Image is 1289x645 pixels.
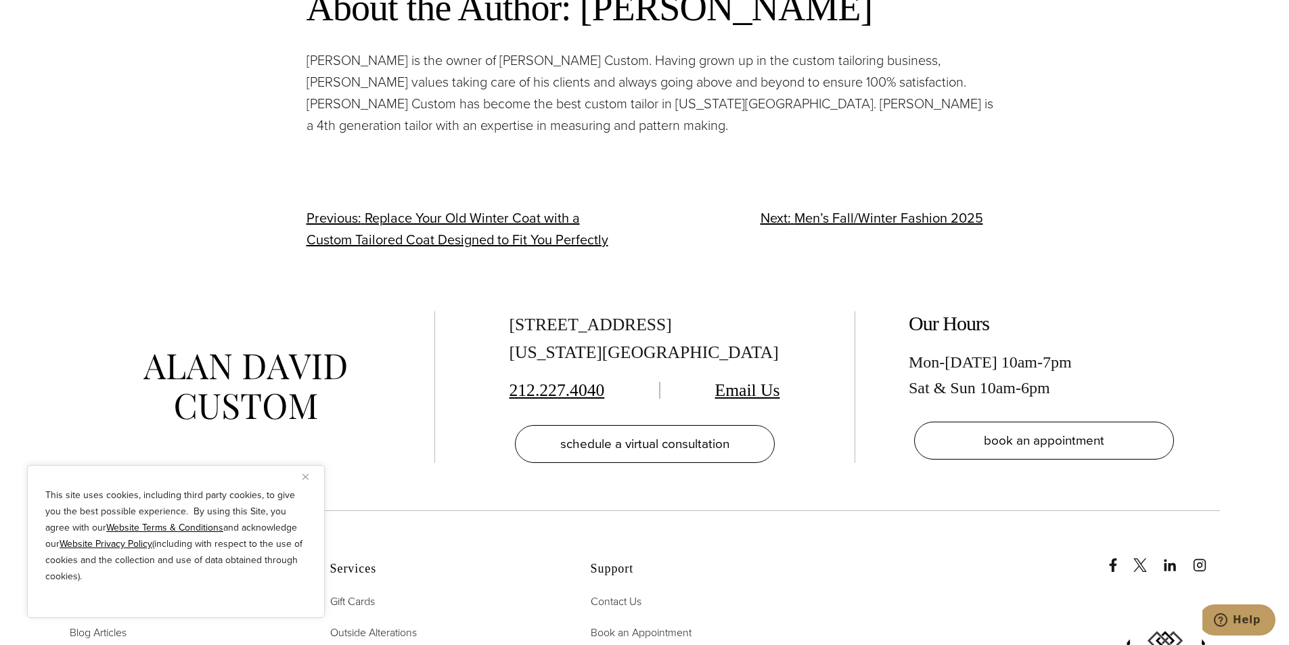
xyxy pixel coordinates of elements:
[307,208,608,250] a: Previous: Replace Your Old Winter Coat with a Custom Tailored Coat Designed to Fit You Perfectly
[60,537,152,551] a: Website Privacy Policy
[984,430,1104,450] span: book an appointment
[70,625,127,640] span: Blog Articles
[510,380,605,400] a: 212.227.4040
[302,474,309,480] img: Close
[307,208,608,250] span: Replace Your Old Winter Coat with a Custom Tailored Coat Designed to Fit You Perfectly
[1133,545,1160,572] a: x/twitter
[330,625,417,640] span: Outside Alterations
[45,487,307,585] p: This site uses cookies, including third party cookies, to give you the best possible experience. ...
[560,434,729,453] span: schedule a virtual consultation
[591,594,641,609] span: Contact Us
[302,468,319,485] button: Close
[515,425,775,463] a: schedule a virtual consultation
[307,208,361,228] span: Previous:
[70,624,127,642] a: Blog Articles
[106,520,223,535] a: Website Terms & Conditions
[1202,604,1275,638] iframe: Opens a widget where you can chat to one of our agents
[909,311,1179,336] h2: Our Hours
[307,49,997,136] p: [PERSON_NAME] is the owner of [PERSON_NAME] Custom. Having grown up in the custom tailoring busin...
[591,562,817,577] h2: Support
[591,593,641,610] a: Contact Us
[330,593,375,610] a: Gift Cards
[510,311,780,367] div: [STREET_ADDRESS] [US_STATE][GEOGRAPHIC_DATA]
[330,562,557,577] h2: Services
[1193,545,1220,572] a: instagram
[914,422,1174,460] a: book an appointment
[909,349,1179,401] div: Mon-[DATE] 10am-7pm Sat & Sun 10am-6pm
[1163,545,1190,572] a: linkedin
[1106,545,1131,572] a: Facebook
[761,208,791,228] span: Next:
[794,208,983,228] span: Men’s Fall/Winter Fashion 2025
[143,354,346,420] img: alan david custom
[591,625,692,640] span: Book an Appointment
[591,624,692,642] a: Book an Appointment
[330,594,375,609] span: Gift Cards
[761,208,983,228] a: Next: Men’s Fall/Winter Fashion 2025
[715,380,780,400] a: Email Us
[330,624,417,642] a: Outside Alterations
